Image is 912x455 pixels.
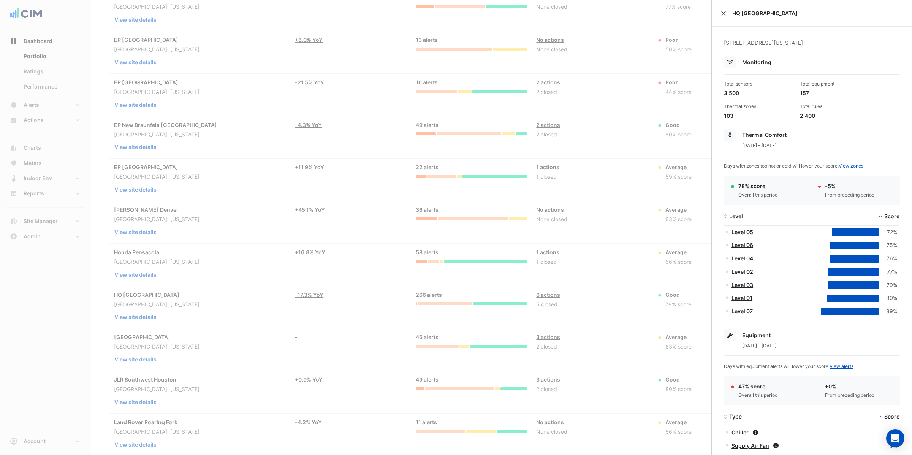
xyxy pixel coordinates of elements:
div: 76% [879,254,897,263]
a: Supply Air Fan [731,442,769,449]
span: Days with equipment alerts will lower your score. [724,363,853,369]
div: + 0% [825,382,875,390]
button: Close [721,11,726,16]
div: Total rules [800,103,870,110]
span: [DATE] - [DATE] [742,343,776,349]
div: 79% [879,281,897,290]
span: [DATE] - [DATE] [742,143,776,148]
div: 78% score [738,182,778,190]
span: Type [729,413,742,420]
div: From preceding period [825,192,875,198]
span: Thermal Comfort [742,132,787,138]
div: 72% [879,228,897,237]
div: 47% score [738,382,778,390]
div: 77% [879,268,897,276]
div: 80% [879,294,897,303]
a: Chiller [731,429,749,436]
a: Level 06 [731,242,753,248]
a: View zones [839,163,863,169]
a: Level 02 [731,268,753,275]
span: Days with zones too hot or cold will lower your score. [724,163,863,169]
span: Score [884,213,899,219]
div: 2,400 [800,112,870,120]
div: Thermal zones [724,103,794,110]
div: Overall this period [738,192,778,198]
div: Total sensors [724,81,794,87]
span: Equipment [742,332,771,338]
div: Open Intercom Messenger [886,429,904,447]
span: Level [729,213,743,219]
a: Level 07 [731,308,753,314]
a: View alerts [830,363,853,369]
div: 89% [879,307,897,316]
div: 3,500 [724,89,794,97]
a: Level 04 [731,255,753,262]
div: [STREET_ADDRESS][US_STATE] [724,39,900,56]
span: Score [884,413,899,420]
div: Total equipment [800,81,870,87]
span: Monitoring [742,59,771,65]
div: 0% [879,442,897,450]
a: Level 01 [731,295,752,301]
a: Level 03 [731,282,753,288]
div: From preceding period [825,392,875,399]
span: HQ [GEOGRAPHIC_DATA] [732,9,903,17]
div: 0% [879,428,897,437]
div: 157 [800,89,870,97]
a: Level 05 [731,229,753,235]
div: -5% [825,182,875,190]
div: 75% [879,241,897,250]
div: Overall this period [738,392,778,399]
div: 103 [724,112,794,120]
